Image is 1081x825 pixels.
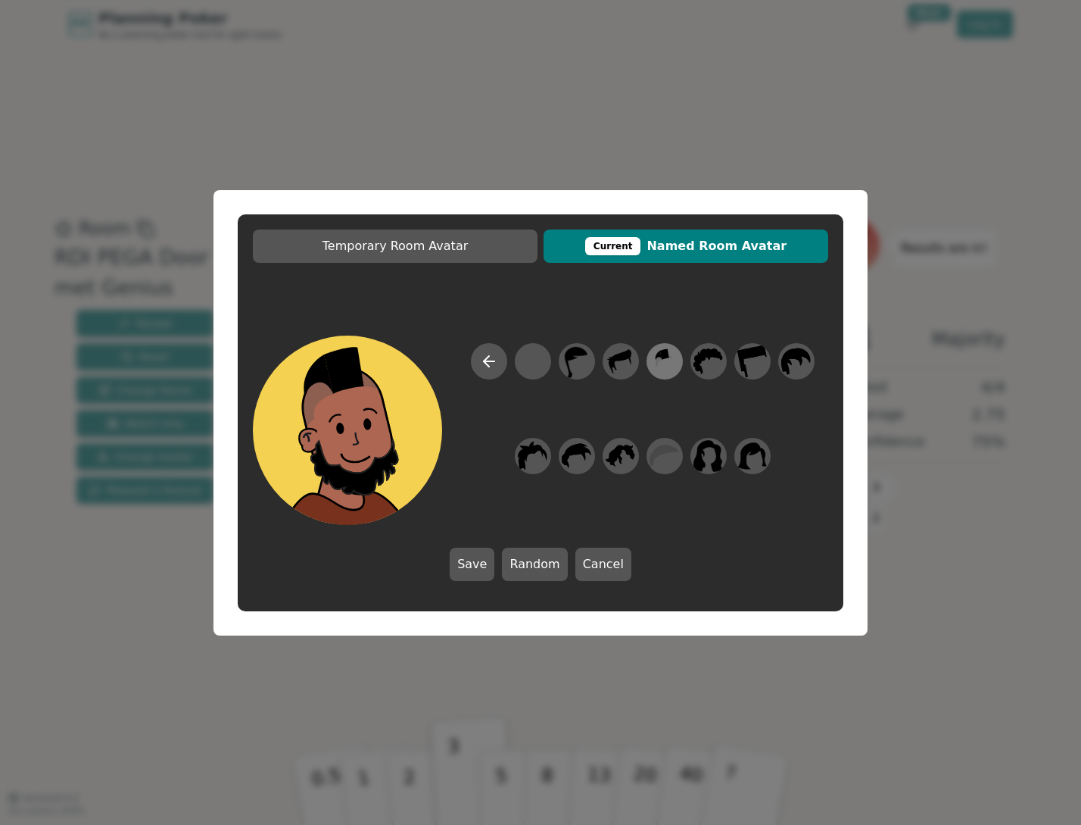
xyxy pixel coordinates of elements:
button: Cancel [575,548,631,581]
button: Random [502,548,567,581]
span: Temporary Room Avatar [260,237,530,255]
div: This avatar will be displayed in dedicated rooms [585,237,641,255]
button: CurrentNamed Room Avatar [544,230,828,263]
button: Save [450,548,494,581]
span: Named Room Avatar [551,237,821,255]
button: Temporary Room Avatar [253,230,537,263]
